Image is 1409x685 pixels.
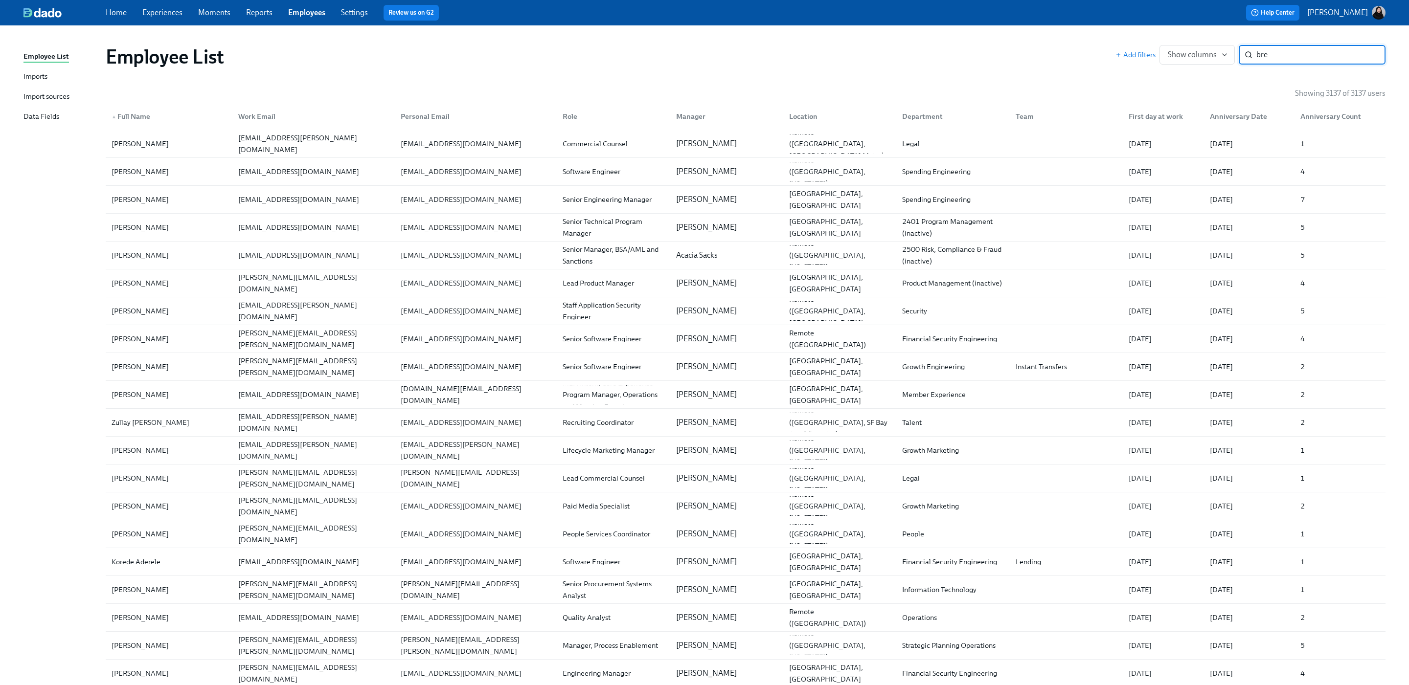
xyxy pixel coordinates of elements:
div: Remote ([GEOGRAPHIC_DATA], [US_STATE]) [785,154,894,189]
div: Senior Technical Program Manager [559,216,668,239]
div: [DATE] [1206,221,1293,233]
p: [PERSON_NAME] [676,529,777,539]
div: Work Email [234,110,392,122]
div: Remote ([GEOGRAPHIC_DATA], [GEOGRAPHIC_DATA] Metro) [785,126,894,161]
div: Recruiting Coordinator [559,417,668,428]
div: [EMAIL_ADDRESS][DOMAIN_NAME] [234,221,392,233]
a: [PERSON_NAME][EMAIL_ADDRESS][DOMAIN_NAME][EMAIL_ADDRESS][DOMAIN_NAME]Senior Engineering Manager[P... [106,186,1386,214]
p: [PERSON_NAME] [676,445,777,456]
p: [PERSON_NAME] [676,389,777,400]
div: Team [1012,110,1121,122]
div: [DATE] [1206,249,1293,261]
div: [PERSON_NAME] [108,389,230,400]
div: [GEOGRAPHIC_DATA], [GEOGRAPHIC_DATA] [785,578,894,601]
div: [DATE] [1125,166,1202,177]
div: [PERSON_NAME][EMAIL_ADDRESS][PERSON_NAME][DOMAIN_NAME][EMAIL_ADDRESS][PERSON_NAME][DOMAIN_NAME]Li... [106,437,1386,464]
div: [PERSON_NAME] [108,444,230,456]
a: [PERSON_NAME][EMAIL_ADDRESS][DOMAIN_NAME][EMAIL_ADDRESS][DOMAIN_NAME]Quality Analyst[PERSON_NAME]... [106,604,1386,632]
div: Growth Engineering [898,361,1007,373]
div: [PERSON_NAME] [108,500,230,512]
div: Instant Transfers [1012,361,1121,373]
span: Add filters [1115,50,1156,60]
span: ▲ [112,114,116,119]
div: [PERSON_NAME] [108,166,230,177]
div: [PERSON_NAME] [108,138,230,150]
div: Financial Security Engineering [898,556,1007,568]
button: Review us on G2 [384,5,439,21]
div: 1 [1296,444,1384,456]
p: [PERSON_NAME] [676,306,777,316]
div: [PERSON_NAME][EMAIL_ADDRESS][PERSON_NAME][DOMAIN_NAME][EMAIL_ADDRESS][DOMAIN_NAME]Commercial Coun... [106,130,1386,157]
button: Show columns [1159,45,1235,65]
div: [EMAIL_ADDRESS][DOMAIN_NAME] [397,667,555,679]
div: [PERSON_NAME] [108,277,230,289]
img: dado [23,8,62,18]
div: [PERSON_NAME] [108,361,230,373]
div: [EMAIL_ADDRESS][DOMAIN_NAME] [397,305,555,317]
div: 2401 Program Management (inactive) [898,216,1007,239]
div: 1 [1296,472,1384,484]
div: ▲Full Name [108,107,230,126]
div: [DATE] [1125,194,1202,205]
div: [DATE] [1206,194,1293,205]
div: [DATE] [1125,556,1202,568]
div: [GEOGRAPHIC_DATA], [GEOGRAPHIC_DATA] [785,216,894,239]
div: [EMAIL_ADDRESS][DOMAIN_NAME] [234,389,392,400]
div: Manager, Process Enablement [559,640,668,651]
button: Help Center [1246,5,1299,21]
a: dado [23,8,106,18]
div: [EMAIL_ADDRESS][PERSON_NAME][DOMAIN_NAME] [234,439,392,462]
div: Senior Manager, BSA/AML and Sanctions [559,243,668,267]
div: [DATE] [1125,305,1202,317]
div: [EMAIL_ADDRESS][DOMAIN_NAME] [397,361,555,373]
div: [PERSON_NAME][PERSON_NAME][EMAIL_ADDRESS][PERSON_NAME][DOMAIN_NAME][PERSON_NAME][EMAIL_ADDRESS][D... [106,576,1386,603]
div: Remote ([GEOGRAPHIC_DATA], [GEOGRAPHIC_DATA]) [785,293,894,329]
div: [EMAIL_ADDRESS][DOMAIN_NAME] [397,249,555,261]
a: Home [106,8,127,17]
p: [PERSON_NAME] [676,612,777,623]
a: [PERSON_NAME][EMAIL_ADDRESS][DOMAIN_NAME][EMAIL_ADDRESS][DOMAIN_NAME]Senior Manager, BSA/AML and ... [106,242,1386,269]
a: Employees [288,8,325,17]
div: [GEOGRAPHIC_DATA], [GEOGRAPHIC_DATA] [785,550,894,574]
div: [PERSON_NAME][EMAIL_ADDRESS][DOMAIN_NAME] [234,522,392,546]
div: Paid Media Specialist [559,500,668,512]
div: [DATE] [1125,333,1202,345]
a: [PERSON_NAME][PERSON_NAME][EMAIL_ADDRESS][DOMAIN_NAME][EMAIL_ADDRESS][DOMAIN_NAME]Paid Media Spec... [106,492,1386,520]
div: 4 [1296,277,1384,289]
div: Remote ([GEOGRAPHIC_DATA]) [785,327,894,351]
div: Software Engineer [559,556,668,568]
div: Imports [23,71,47,83]
p: [PERSON_NAME] [676,222,777,233]
div: People Services Coordinator [559,528,668,540]
div: [EMAIL_ADDRESS][DOMAIN_NAME] [397,194,555,205]
div: People [898,528,1007,540]
div: Remote ([GEOGRAPHIC_DATA], [US_STATE]) [785,488,894,524]
div: [DATE] [1206,667,1293,679]
div: Role [559,110,668,122]
a: Imports [23,71,98,83]
div: [DATE] [1206,305,1293,317]
div: [PERSON_NAME][EMAIL_ADDRESS][DOMAIN_NAME][EMAIL_ADDRESS][DOMAIN_NAME]Software Engineer[PERSON_NAM... [106,158,1386,185]
div: [EMAIL_ADDRESS][DOMAIN_NAME] [234,194,392,205]
div: Location [781,107,894,126]
a: [PERSON_NAME][PERSON_NAME][EMAIL_ADDRESS][DOMAIN_NAME][EMAIL_ADDRESS][DOMAIN_NAME]Lead Product Ma... [106,269,1386,297]
div: [PERSON_NAME][EMAIL_ADDRESS][DOMAIN_NAME] [397,466,555,490]
div: [EMAIL_ADDRESS][DOMAIN_NAME] [397,138,555,150]
div: Information Technology [898,584,1007,596]
div: Data Fields [23,111,59,123]
a: [PERSON_NAME][EMAIL_ADDRESS][DOMAIN_NAME][EMAIL_ADDRESS][DOMAIN_NAME]Software Engineer[PERSON_NAM... [106,158,1386,186]
div: Legal [898,472,1007,484]
div: [PERSON_NAME] [108,194,230,205]
div: [DATE] [1125,444,1202,456]
a: Import sources [23,91,98,103]
div: 5 [1296,640,1384,651]
div: Engineering Manager [559,667,668,679]
p: [PERSON_NAME] [676,501,777,511]
div: 2 [1296,361,1384,373]
div: 7 [1296,194,1384,205]
div: Korede Aderele[EMAIL_ADDRESS][DOMAIN_NAME][EMAIL_ADDRESS][DOMAIN_NAME]Software Engineer[PERSON_NA... [106,548,1386,575]
div: Software Engineer [559,166,668,177]
div: [EMAIL_ADDRESS][DOMAIN_NAME] [397,277,555,289]
p: [PERSON_NAME] [676,584,777,595]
